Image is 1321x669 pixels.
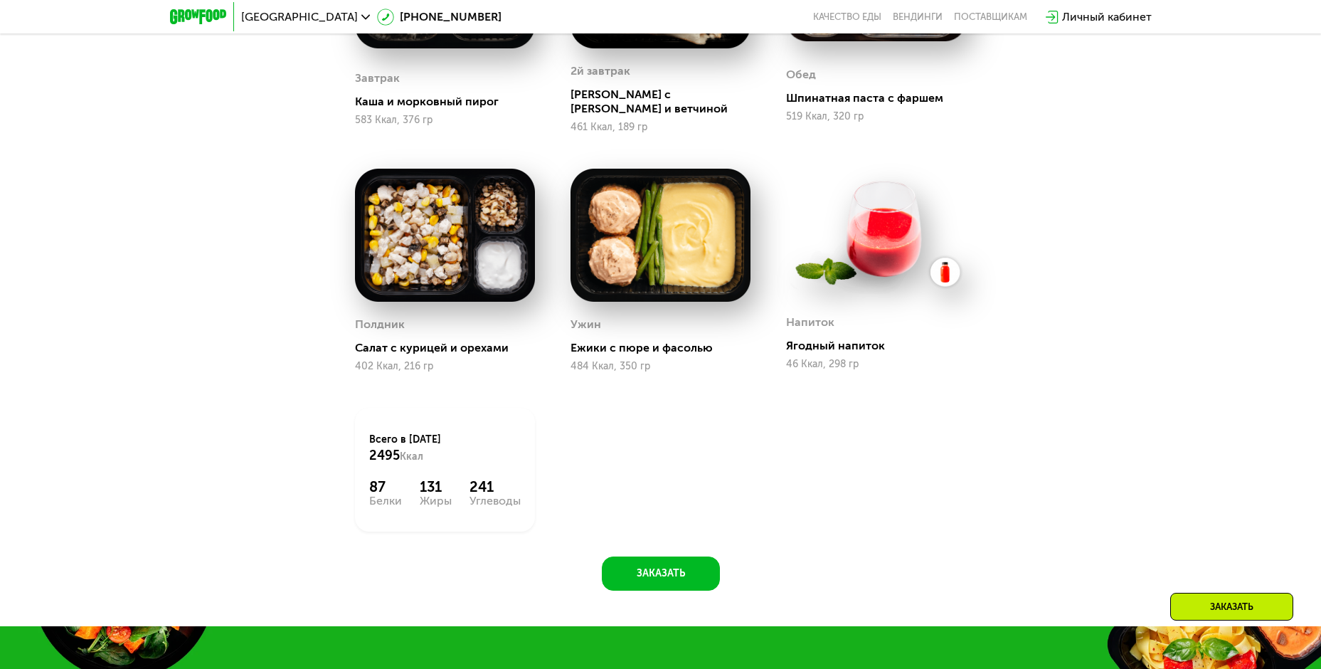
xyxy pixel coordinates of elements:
span: 2495 [369,448,400,463]
div: Ежики с пюре и фасолью [571,341,762,355]
button: Заказать [602,557,720,591]
div: Полдник [355,314,405,335]
div: Личный кабинет [1062,9,1152,26]
div: Белки [369,495,402,507]
a: Вендинги [893,11,943,23]
div: [PERSON_NAME] с [PERSON_NAME] и ветчиной [571,88,762,116]
div: Жиры [420,495,452,507]
div: Всего в [DATE] [369,433,521,464]
div: 46 Ккал, 298 гр [786,359,966,370]
div: Напиток [786,312,834,333]
div: 87 [369,478,402,495]
div: поставщикам [954,11,1027,23]
div: Заказать [1170,593,1293,621]
div: Шпинатная паста с фаршем [786,91,977,105]
div: 2й завтрак [571,60,630,82]
div: Завтрак [355,68,400,89]
div: 241 [469,478,521,495]
a: [PHONE_NUMBER] [377,9,502,26]
div: 131 [420,478,452,495]
div: Обед [786,64,816,85]
div: Салат с курицей и орехами [355,341,546,355]
div: Каша и морковный пирог [355,95,546,109]
span: [GEOGRAPHIC_DATA] [241,11,358,23]
div: 402 Ккал, 216 гр [355,361,535,372]
div: 583 Ккал, 376 гр [355,115,535,126]
div: 461 Ккал, 189 гр [571,122,750,133]
div: Углеводы [469,495,521,507]
div: 519 Ккал, 320 гр [786,111,966,122]
div: Ягодный напиток [786,339,977,353]
a: Качество еды [813,11,881,23]
div: Ужин [571,314,601,335]
div: 484 Ккал, 350 гр [571,361,750,372]
span: Ккал [400,451,423,463]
